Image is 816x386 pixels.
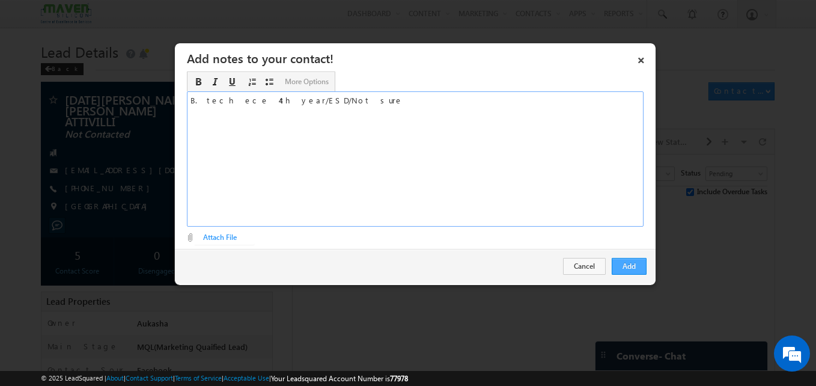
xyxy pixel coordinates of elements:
[262,75,276,88] a: Insert/Remove Bulleted List
[224,374,269,382] a: Acceptable Use
[197,6,226,35] div: Minimize live chat window
[390,374,408,383] span: 77978
[245,75,260,88] a: Insert/Remove Numbered List
[175,374,222,382] a: Terms of Service
[191,75,206,88] a: Bold
[163,300,218,316] em: Start Chat
[285,76,329,87] span: More Options
[187,47,651,69] h3: Add notes to your contact!
[20,63,50,79] img: d_60004797649_company_0_60004797649
[563,258,606,275] button: Cancel
[16,111,219,290] textarea: Type your message and hit 'Enter'
[62,63,202,79] div: Chat with us now
[282,75,331,88] a: More Options
[41,373,408,384] span: © 2025 LeadSquared | | | | |
[271,374,408,383] span: Your Leadsquared Account Number is
[187,78,644,88] label: Description
[208,75,222,88] a: Italic
[187,91,644,227] div: Rich Text Editor, Description-inline-editor-div
[225,75,239,88] a: Underline
[631,47,651,69] a: ×
[612,258,647,275] button: Add
[106,374,124,382] a: About
[126,374,173,382] a: Contact Support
